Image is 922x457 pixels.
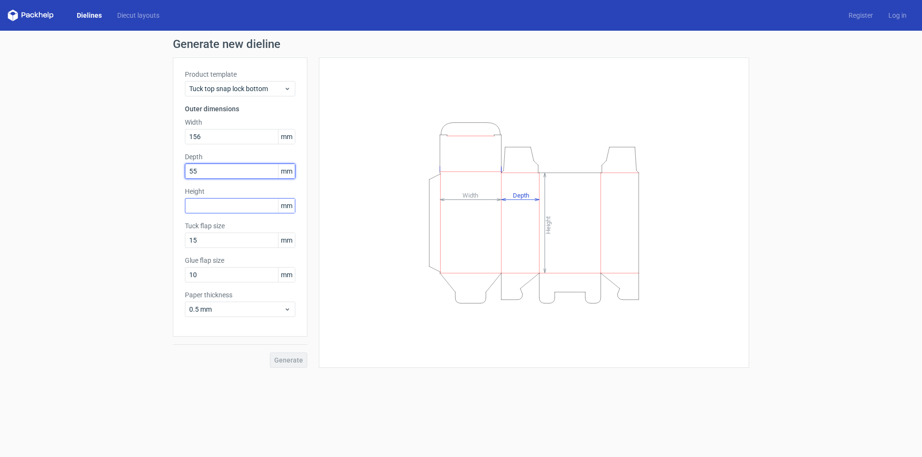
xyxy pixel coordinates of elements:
[109,11,167,20] a: Diecut layouts
[69,11,109,20] a: Dielines
[278,233,295,247] span: mm
[185,152,295,162] label: Depth
[545,216,552,234] tspan: Height
[513,191,529,199] tspan: Depth
[189,305,284,314] span: 0.5 mm
[185,187,295,196] label: Height
[278,268,295,282] span: mm
[173,38,749,50] h1: Generate new dieline
[189,84,284,94] span: Tuck top snap lock bottom
[462,191,478,199] tspan: Width
[185,117,295,127] label: Width
[278,129,295,144] span: mm
[278,164,295,178] span: mm
[185,70,295,79] label: Product template
[185,221,295,231] label: Tuck flap size
[841,11,881,20] a: Register
[278,199,295,213] span: mm
[185,256,295,265] label: Glue flap size
[185,290,295,300] label: Paper thickness
[881,11,914,20] a: Log in
[185,104,295,114] h3: Outer dimensions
